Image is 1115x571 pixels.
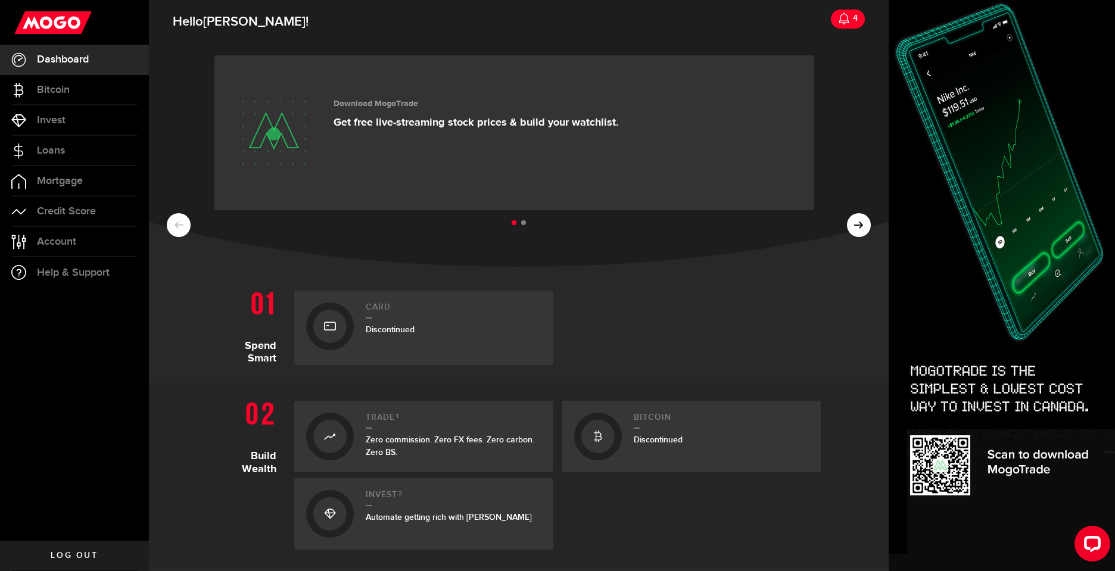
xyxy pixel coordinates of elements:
[37,267,110,278] span: Help & Support
[366,302,541,319] h2: Card
[214,55,814,210] a: Download MogoTrade Get free live-streaming stock prices & build your watchlist.
[850,6,858,31] div: 4
[634,413,809,429] h2: Bitcoin
[366,490,541,506] h2: Invest
[37,54,89,65] span: Dashboard
[334,116,619,129] p: Get free live-streaming stock prices & build your watchlist.
[366,324,415,335] span: Discontinued
[294,291,553,365] a: CardDiscontinued
[37,145,65,156] span: Loans
[1065,521,1115,571] iframe: LiveChat chat widget
[217,285,285,365] h1: Spend Smart
[51,551,98,560] span: Log out
[37,176,83,186] span: Mortgage
[294,478,553,550] a: Invest2Automate getting rich with [PERSON_NAME]
[37,85,70,95] span: Bitcoin
[398,490,403,497] sup: 2
[396,413,399,420] sup: 1
[366,413,541,429] h2: Trade
[831,10,865,29] a: 4
[366,435,534,457] span: Zero commission. Zero FX fees. Zero carbon. Zero BS.
[37,115,66,126] span: Invest
[634,435,683,445] span: Discontinued
[37,206,96,217] span: Credit Score
[294,401,553,472] a: Trade1Zero commission. Zero FX fees. Zero carbon. Zero BS.
[173,10,309,35] span: Hello !
[562,401,821,472] a: BitcoinDiscontinued
[37,236,76,247] span: Account
[366,512,532,522] span: Automate getting rich with [PERSON_NAME]
[203,14,306,30] span: [PERSON_NAME]
[217,395,285,550] h1: Build Wealth
[334,99,619,109] h3: Download MogoTrade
